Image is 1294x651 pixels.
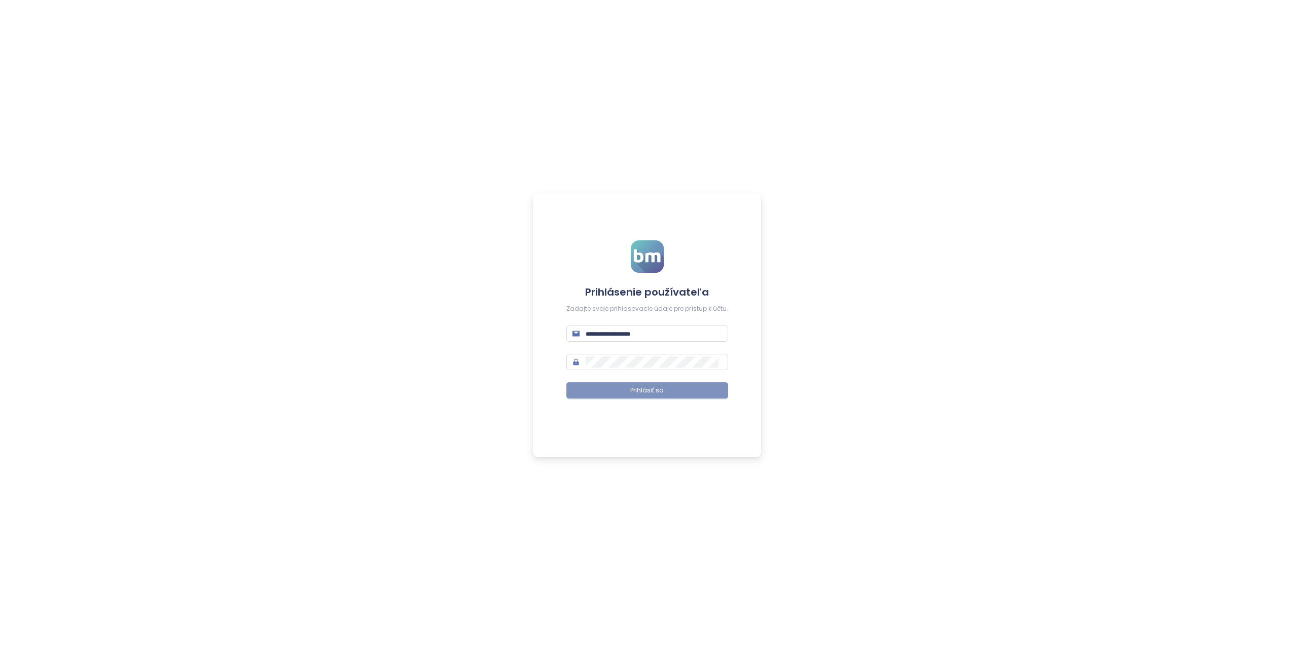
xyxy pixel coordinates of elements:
[566,304,728,314] div: Zadajte svoje prihlasovacie údaje pre prístup k účtu.
[572,358,580,366] span: lock
[566,382,728,399] button: Prihlásiť sa
[572,330,580,337] span: mail
[631,240,664,273] img: logo
[630,386,664,395] span: Prihlásiť sa
[566,285,728,299] h4: Prihlásenie používateľa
